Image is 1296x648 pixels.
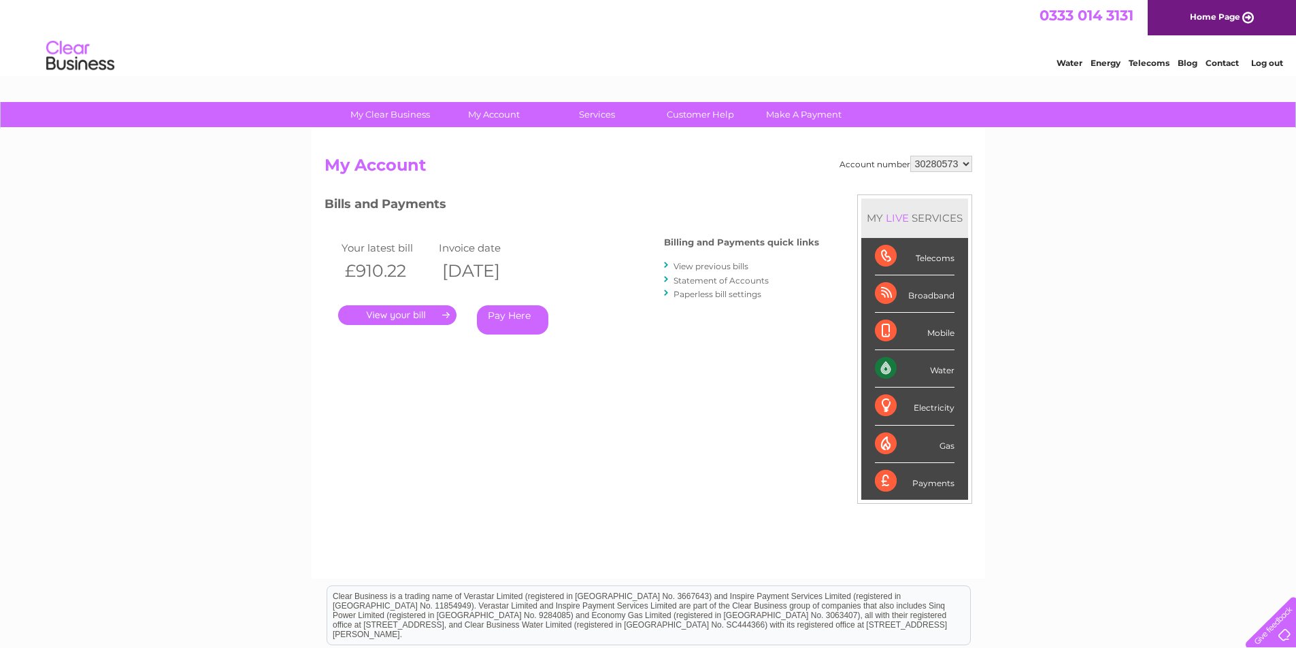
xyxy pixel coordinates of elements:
[327,7,970,66] div: Clear Business is a trading name of Verastar Limited (registered in [GEOGRAPHIC_DATA] No. 3667643...
[875,238,954,275] div: Telecoms
[1206,58,1239,68] a: Contact
[840,156,972,172] div: Account number
[674,289,761,299] a: Paperless bill settings
[46,35,115,77] img: logo.png
[644,102,757,127] a: Customer Help
[875,426,954,463] div: Gas
[674,275,769,286] a: Statement of Accounts
[435,239,533,257] td: Invoice date
[875,350,954,388] div: Water
[674,261,748,271] a: View previous bills
[338,305,456,325] a: .
[437,102,550,127] a: My Account
[338,257,436,285] th: £910.22
[435,257,533,285] th: [DATE]
[1178,58,1197,68] a: Blog
[861,199,968,237] div: MY SERVICES
[883,211,912,224] div: LIVE
[1057,58,1082,68] a: Water
[1091,58,1120,68] a: Energy
[338,239,436,257] td: Your latest bill
[477,305,548,335] a: Pay Here
[875,275,954,313] div: Broadband
[875,463,954,500] div: Payments
[1129,58,1169,68] a: Telecoms
[1251,58,1283,68] a: Log out
[875,313,954,350] div: Mobile
[325,194,819,218] h3: Bills and Payments
[325,156,972,182] h2: My Account
[334,102,446,127] a: My Clear Business
[875,388,954,425] div: Electricity
[664,237,819,248] h4: Billing and Payments quick links
[541,102,653,127] a: Services
[1040,7,1133,24] a: 0333 014 3131
[748,102,860,127] a: Make A Payment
